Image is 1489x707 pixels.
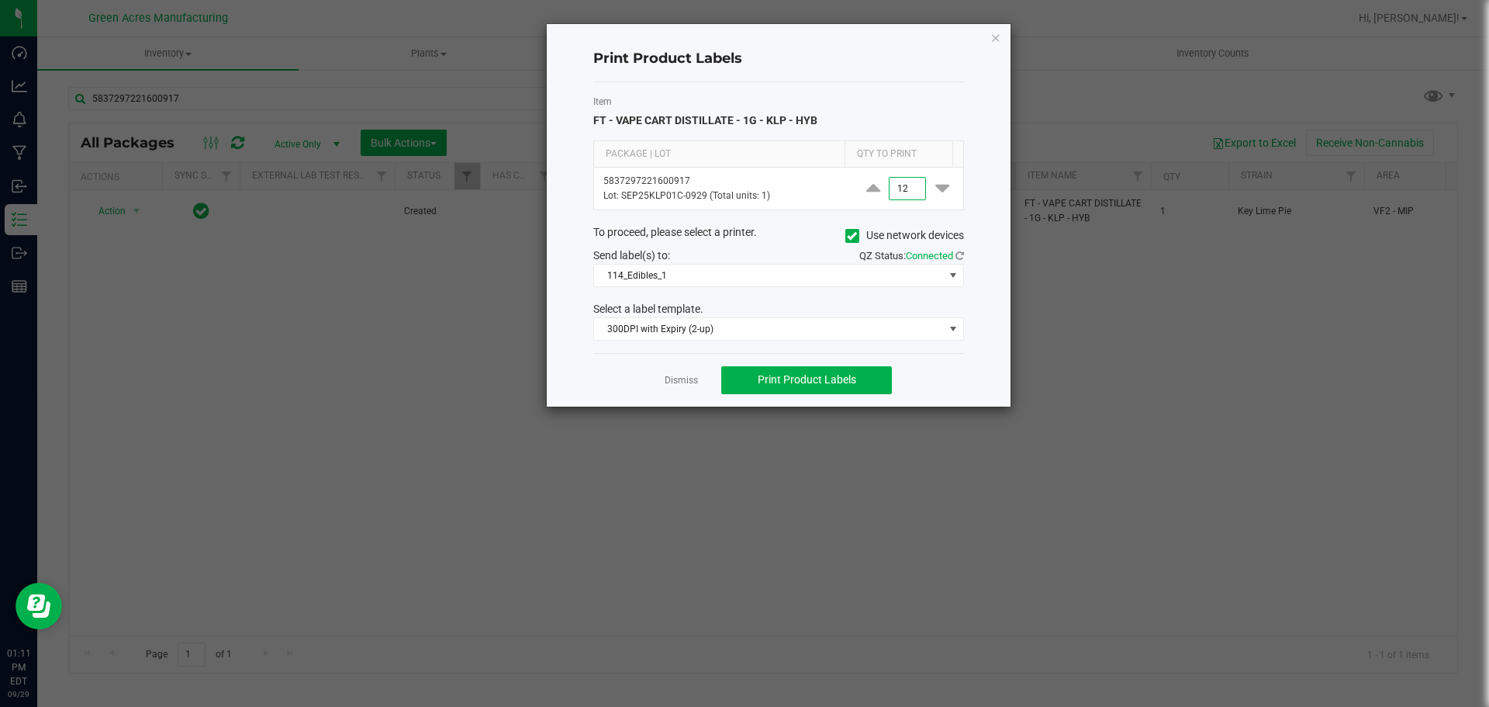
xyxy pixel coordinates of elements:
div: Select a label template. [582,301,976,317]
span: 300DPI with Expiry (2-up) [594,318,944,340]
p: 5837297221600917 [603,174,843,189]
span: 114_Edibles_1 [594,265,944,286]
span: Print Product Labels [758,373,856,386]
th: Package | Lot [594,141,845,168]
th: Qty to Print [845,141,952,168]
p: Lot: SEP25KLP01C-0929 (Total units: 1) [603,189,843,203]
label: Item [593,95,964,109]
button: Print Product Labels [721,366,892,394]
a: Dismiss [665,374,698,387]
iframe: Resource center [16,583,62,629]
div: To proceed, please select a printer. [582,224,976,248]
span: Connected [906,250,953,262]
span: Send label(s) to: [593,249,670,262]
h4: Print Product Labels [593,49,964,69]
span: FT - VAPE CART DISTILLATE - 1G - KLP - HYB [593,114,817,126]
span: QZ Status: [859,250,964,262]
label: Use network devices [845,227,964,244]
